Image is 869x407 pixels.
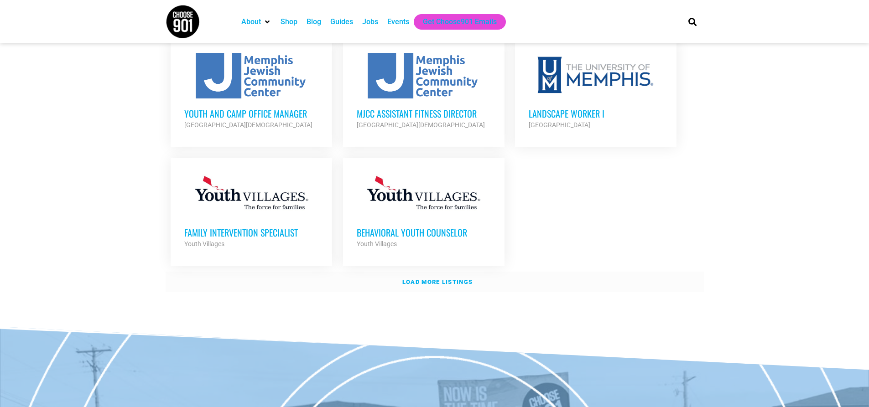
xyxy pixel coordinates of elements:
h3: Landscape Worker I [529,108,663,119]
h3: Family Intervention Specialist [184,227,318,238]
a: Shop [281,16,297,27]
a: Youth and Camp Office Manager [GEOGRAPHIC_DATA][DEMOGRAPHIC_DATA] [171,39,332,144]
strong: [GEOGRAPHIC_DATA] [529,121,590,129]
h3: Youth and Camp Office Manager [184,108,318,119]
a: Blog [307,16,321,27]
h3: Behavioral Youth Counselor [357,227,491,238]
a: Family Intervention Specialist Youth Villages [171,158,332,263]
a: Events [387,16,409,27]
a: MJCC Assistant Fitness Director [GEOGRAPHIC_DATA][DEMOGRAPHIC_DATA] [343,39,505,144]
strong: Youth Villages [184,240,224,247]
strong: [GEOGRAPHIC_DATA][DEMOGRAPHIC_DATA] [357,121,485,129]
a: Landscape Worker I [GEOGRAPHIC_DATA] [515,39,676,144]
a: About [241,16,261,27]
strong: Youth Villages [357,240,397,247]
a: Load more listings [166,272,704,293]
a: Get Choose901 Emails [423,16,497,27]
div: About [237,14,276,30]
strong: Load more listings [402,278,473,285]
a: Jobs [362,16,378,27]
strong: [GEOGRAPHIC_DATA][DEMOGRAPHIC_DATA] [184,121,312,129]
a: Behavioral Youth Counselor Youth Villages [343,158,505,263]
a: Guides [330,16,353,27]
div: Search [685,14,700,29]
nav: Main nav [237,14,673,30]
h3: MJCC Assistant Fitness Director [357,108,491,119]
